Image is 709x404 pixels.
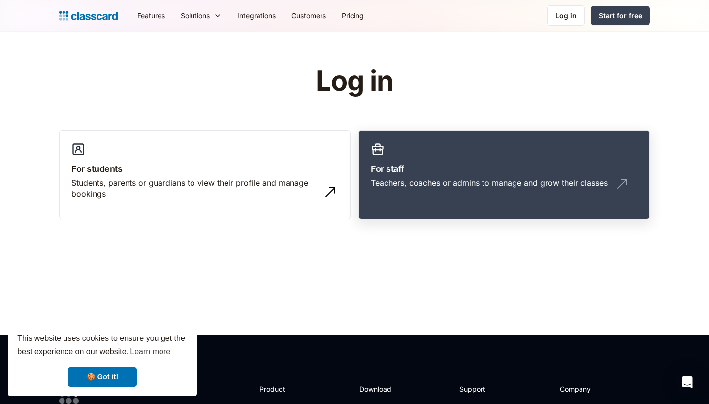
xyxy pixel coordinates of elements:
[71,162,338,175] h3: For students
[547,5,585,26] a: Log in
[371,162,638,175] h3: For staff
[59,130,351,220] a: For studentsStudents, parents or guardians to view their profile and manage bookings
[599,10,642,21] div: Start for free
[359,384,400,394] h2: Download
[129,4,173,27] a: Features
[8,323,197,396] div: cookieconsent
[334,4,372,27] a: Pricing
[284,4,334,27] a: Customers
[71,177,319,200] div: Students, parents or guardians to view their profile and manage bookings
[181,10,210,21] div: Solutions
[17,333,188,359] span: This website uses cookies to ensure you get the best experience on our website.
[555,10,577,21] div: Log in
[59,9,118,23] a: home
[676,370,699,394] div: Open Intercom Messenger
[198,66,511,97] h1: Log in
[358,130,650,220] a: For staffTeachers, coaches or admins to manage and grow their classes
[229,4,284,27] a: Integrations
[591,6,650,25] a: Start for free
[560,384,625,394] h2: Company
[371,177,608,188] div: Teachers, coaches or admins to manage and grow their classes
[459,384,499,394] h2: Support
[129,344,172,359] a: learn more about cookies
[259,384,312,394] h2: Product
[68,367,137,387] a: dismiss cookie message
[173,4,229,27] div: Solutions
